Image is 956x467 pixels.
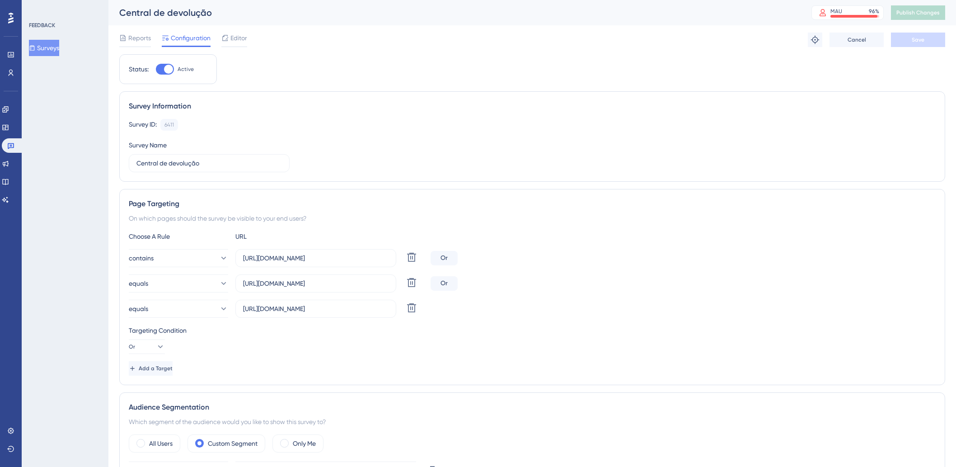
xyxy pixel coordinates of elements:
div: Choose A Rule [129,231,228,242]
button: contains [129,249,228,267]
button: Or [129,340,165,354]
div: On which pages should the survey be visible to your end users? [129,213,936,224]
span: equals [129,278,148,289]
div: Survey Information [129,101,936,112]
span: Configuration [171,33,211,43]
span: contains [129,253,154,264]
input: yourwebsite.com/path [243,253,389,263]
input: yourwebsite.com/path [243,304,389,314]
span: Or [129,343,135,350]
span: Reports [128,33,151,43]
div: Survey ID: [129,119,157,131]
div: 96 % [869,8,879,15]
button: Surveys [29,40,59,56]
button: Add a Target [129,361,173,376]
button: Publish Changes [891,5,945,20]
div: Which segment of the audience would you like to show this survey to? [129,416,936,427]
button: Cancel [829,33,884,47]
div: Or [431,251,458,265]
span: Save [912,36,924,43]
label: Only Me [293,438,316,449]
div: Or [431,276,458,291]
div: Audience Segmentation [129,402,936,413]
span: Publish Changes [896,9,940,16]
div: MAU [830,8,842,15]
div: Survey Name [129,140,167,151]
button: Save [891,33,945,47]
span: Cancel [848,36,866,43]
label: All Users [149,438,173,449]
div: Targeting Condition [129,325,936,336]
span: Editor [230,33,247,43]
button: equals [129,274,228,292]
label: Custom Segment [208,438,258,449]
div: URL [235,231,335,242]
div: Central de devolução [119,6,789,19]
div: Status: [129,64,149,75]
div: 6411 [164,121,174,128]
input: yourwebsite.com/path [243,278,389,288]
span: Active [178,66,194,73]
div: FEEDBACK [29,22,55,29]
span: Add a Target [139,365,173,372]
input: Type your Survey name [136,158,282,168]
span: equals [129,303,148,314]
div: Page Targeting [129,198,936,209]
button: equals [129,300,228,318]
